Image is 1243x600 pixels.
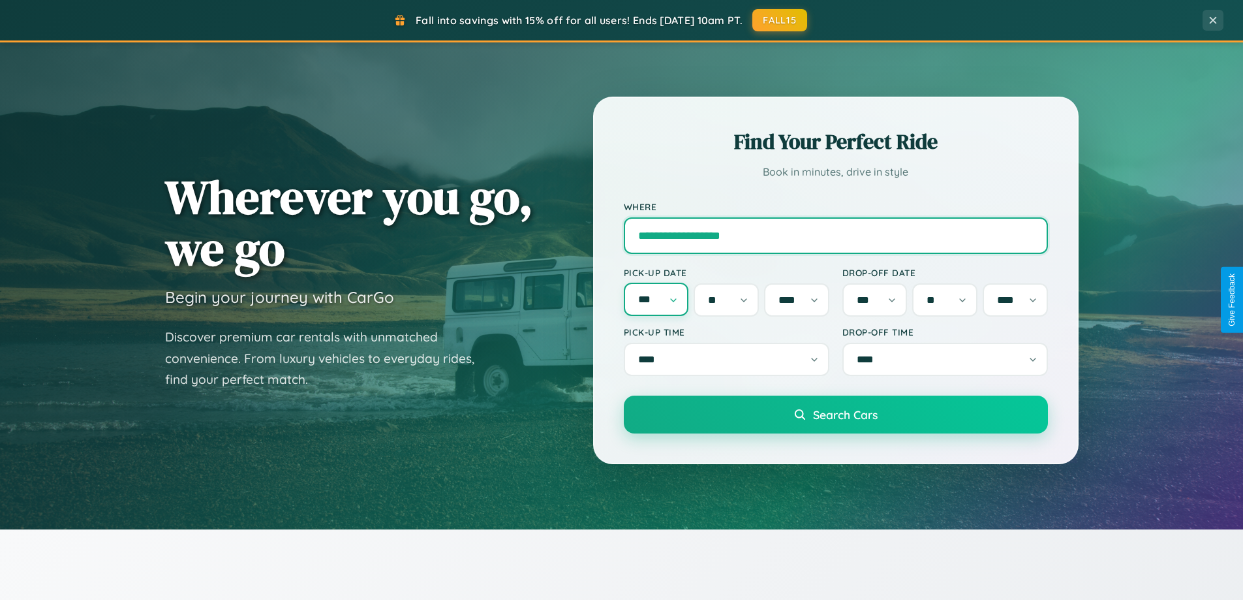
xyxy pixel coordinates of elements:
[165,171,533,274] h1: Wherever you go, we go
[165,326,491,390] p: Discover premium car rentals with unmatched convenience. From luxury vehicles to everyday rides, ...
[624,163,1048,182] p: Book in minutes, drive in style
[1227,274,1236,326] div: Give Feedback
[842,326,1048,338] label: Drop-off Time
[842,267,1048,278] label: Drop-off Date
[813,407,878,422] span: Search Cars
[624,201,1048,212] label: Where
[624,127,1048,156] h2: Find Your Perfect Ride
[165,287,394,307] h3: Begin your journey with CarGo
[416,14,743,27] span: Fall into savings with 15% off for all users! Ends [DATE] 10am PT.
[752,9,807,31] button: FALL15
[624,267,829,278] label: Pick-up Date
[624,396,1048,434] button: Search Cars
[624,326,829,338] label: Pick-up Time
